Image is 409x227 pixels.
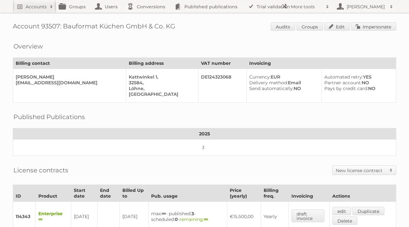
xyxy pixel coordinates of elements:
[16,74,121,80] div: [PERSON_NAME]
[227,185,261,202] th: Price (yearly)
[126,58,198,69] th: Billing address
[120,185,149,202] th: Billed Up to
[13,22,396,32] h1: Account 93507: Bauformat Küchen GmbH & Co. KG
[324,74,363,80] span: Automated retry:
[13,42,43,51] h2: Overview
[13,185,36,202] th: ID
[13,112,85,122] h2: Published Publications
[13,128,396,140] th: 2025
[249,80,288,86] span: Delivery method:
[324,22,350,31] a: Edit
[324,86,391,91] div: NO
[336,167,386,174] h2: New license contract
[180,216,208,222] span: remaining:
[324,74,391,80] div: YES
[289,185,330,202] th: Invoicing
[13,165,68,175] h2: License contracts
[198,69,246,102] td: DE124323068
[324,86,368,91] span: Pays by credit card:
[13,140,396,156] td: 3
[271,22,295,31] a: Audits
[191,211,194,216] strong: 3
[13,58,126,69] th: Billing contact
[36,185,71,202] th: Product
[162,211,166,216] strong: ∞
[330,185,396,202] th: Actions
[129,74,193,80] div: Kattwinkel 1,
[249,74,316,80] div: EUR
[352,207,384,215] a: Duplicate
[249,86,316,91] div: NO
[97,185,120,202] th: End date
[71,185,97,202] th: Start date
[148,185,227,202] th: Pub. usage
[297,22,323,31] a: Groups
[332,216,357,225] a: Delete
[333,166,396,175] a: New license contract
[129,91,193,97] div: [GEOGRAPHIC_DATA]
[129,80,193,86] div: 32584,
[332,207,351,215] a: edit
[291,4,323,10] h2: More tools
[246,58,396,69] th: Invoicing
[249,74,271,80] span: Currency:
[249,86,294,91] span: Send automatically:
[291,209,324,222] a: draft invoice
[324,80,391,86] div: NO
[249,80,316,86] div: Email
[204,216,208,222] strong: ∞
[345,4,387,10] h2: [PERSON_NAME]
[351,22,396,31] a: Impersonate
[324,80,362,86] span: Partner account:
[386,166,396,175] span: Toggle
[198,58,246,69] th: VAT number
[26,4,47,10] h2: Accounts
[261,185,289,202] th: Billing freq.
[16,80,121,86] div: [EMAIL_ADDRESS][DOMAIN_NAME]
[175,216,178,222] strong: 0
[129,86,193,91] div: Löhne,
